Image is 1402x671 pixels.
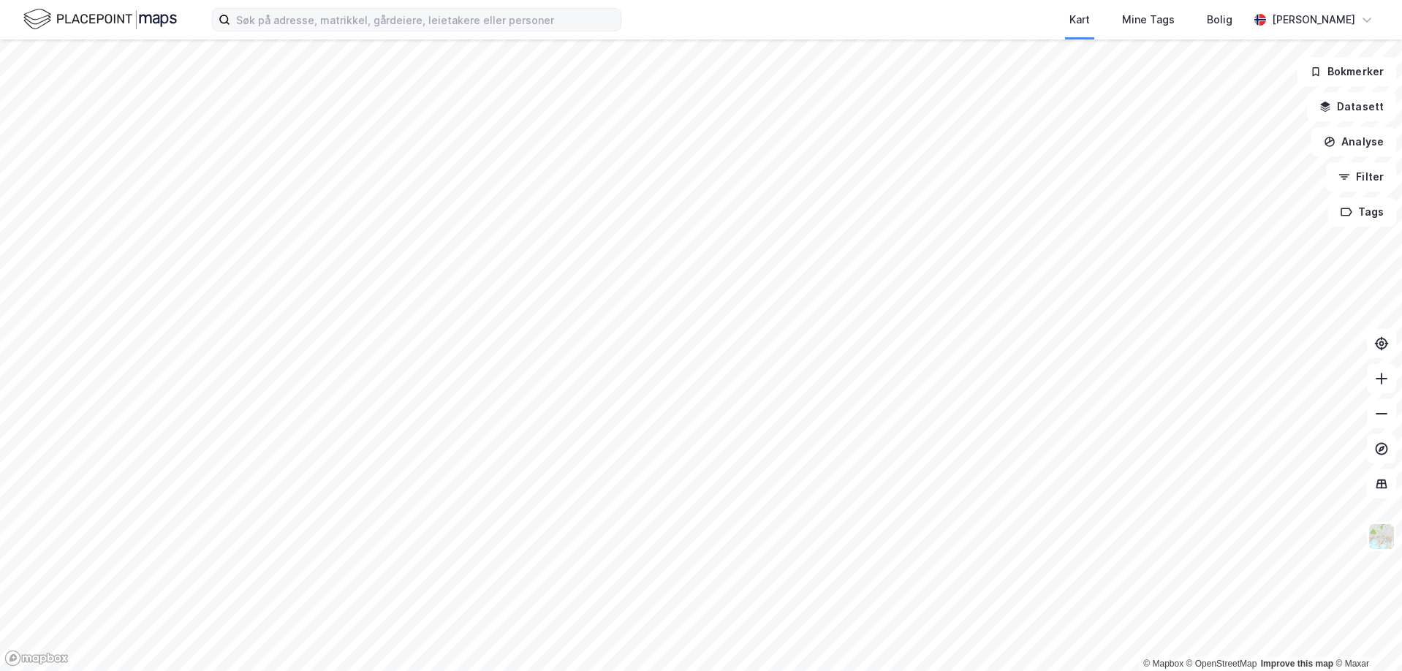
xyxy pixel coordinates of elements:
button: Datasett [1307,92,1396,121]
button: Filter [1326,162,1396,192]
input: Søk på adresse, matrikkel, gårdeiere, leietakere eller personer [230,9,621,31]
button: Bokmerker [1297,57,1396,86]
a: OpenStreetMap [1186,659,1257,669]
div: Kontrollprogram for chat [1329,601,1402,671]
div: Bolig [1207,11,1232,29]
a: Mapbox homepage [4,650,69,667]
div: Mine Tags [1122,11,1175,29]
button: Tags [1328,197,1396,227]
div: Kart [1069,11,1090,29]
img: Z [1368,523,1395,550]
a: Mapbox [1143,659,1183,669]
div: [PERSON_NAME] [1272,11,1355,29]
iframe: Chat Widget [1329,601,1402,671]
button: Analyse [1311,127,1396,156]
a: Improve this map [1261,659,1333,669]
img: logo.f888ab2527a4732fd821a326f86c7f29.svg [23,7,177,32]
